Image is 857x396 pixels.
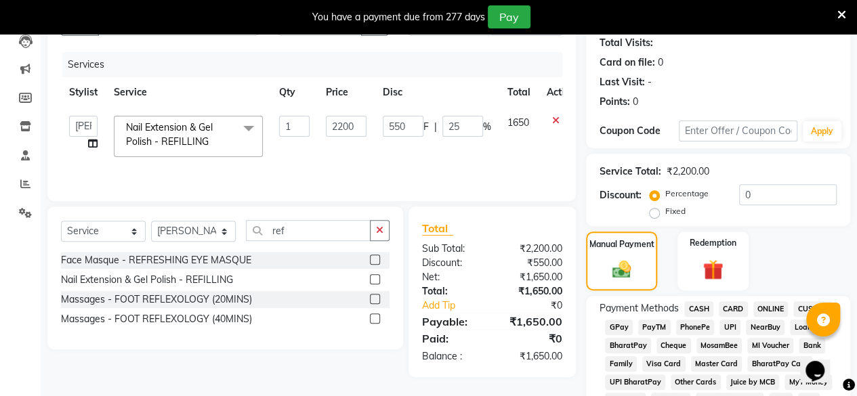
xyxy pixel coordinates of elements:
[793,301,833,317] span: CUSTOM
[638,320,671,335] span: PayTM
[747,356,812,372] span: BharatPay Card
[505,299,572,313] div: ₹0
[507,116,529,129] span: 1650
[690,237,736,249] label: Redemption
[656,338,691,353] span: Cheque
[412,299,505,313] a: Add Tip
[753,301,789,317] span: ONLINE
[600,95,630,109] div: Points:
[412,256,493,270] div: Discount:
[412,242,493,256] div: Sub Total:
[483,120,491,134] span: %
[658,56,663,70] div: 0
[600,56,655,70] div: Card on file:
[61,273,233,287] div: Nail Extension & Gel Polish - REFILLING
[600,124,679,138] div: Coupon Code
[492,349,572,364] div: ₹1,650.00
[605,320,633,335] span: GPay
[746,320,785,335] span: NearBuy
[606,259,637,280] img: _cash.svg
[726,374,780,390] span: Juice by MCB
[312,10,485,24] div: You have a payment due from 277 days
[676,320,715,335] span: PhonePe
[605,374,665,390] span: UPI BharatPay
[696,257,730,282] img: _gift.svg
[492,270,572,284] div: ₹1,650.00
[492,313,572,330] div: ₹1,650.00
[671,374,721,390] span: Other Cards
[61,312,252,326] div: Massages - FOOT REFLEXOLOGY (40MINS)
[600,188,642,202] div: Discount:
[790,320,816,335] span: Loan
[696,338,743,353] span: MosamBee
[785,374,832,390] span: MyT Money
[684,301,713,317] span: CASH
[492,242,572,256] div: ₹2,200.00
[412,330,493,347] div: Paid:
[600,75,645,89] div: Last Visit:
[434,120,437,134] span: |
[488,5,530,28] button: Pay
[412,284,493,299] div: Total:
[423,120,429,134] span: F
[648,75,652,89] div: -
[667,164,709,179] div: ₹2,200.00
[589,238,654,250] label: Manual Payment
[605,356,637,372] span: Family
[246,220,371,241] input: Search or Scan
[719,320,740,335] span: UPI
[800,342,843,382] iframe: chat widget
[747,338,793,353] span: MI Voucher
[679,120,797,141] input: Enter Offer / Coupon Code
[600,301,679,315] span: Payment Methods
[106,77,271,108] th: Service
[719,301,748,317] span: CARD
[492,330,572,347] div: ₹0
[412,349,493,364] div: Balance :
[633,95,638,109] div: 0
[539,77,583,108] th: Action
[799,338,825,353] span: Bank
[600,36,653,50] div: Total Visits:
[375,77,499,108] th: Disc
[492,284,572,299] div: ₹1,650.00
[691,356,743,372] span: Master Card
[665,188,709,200] label: Percentage
[422,221,453,236] span: Total
[209,135,215,148] a: x
[605,338,651,353] span: BharatPay
[61,253,251,267] div: Face Masque - REFRESHING EYE MASQUE
[492,256,572,270] div: ₹550.00
[318,77,375,108] th: Price
[126,121,213,148] span: Nail Extension & Gel Polish - REFILLING
[412,313,493,330] div: Payable:
[271,77,318,108] th: Qty
[499,77,539,108] th: Total
[62,52,572,77] div: Services
[665,205,686,217] label: Fixed
[61,77,106,108] th: Stylist
[412,270,493,284] div: Net:
[61,292,252,307] div: Massages - FOOT REFLEXOLOGY (20MINS)
[803,121,841,141] button: Apply
[600,164,661,179] div: Service Total:
[642,356,686,372] span: Visa Card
